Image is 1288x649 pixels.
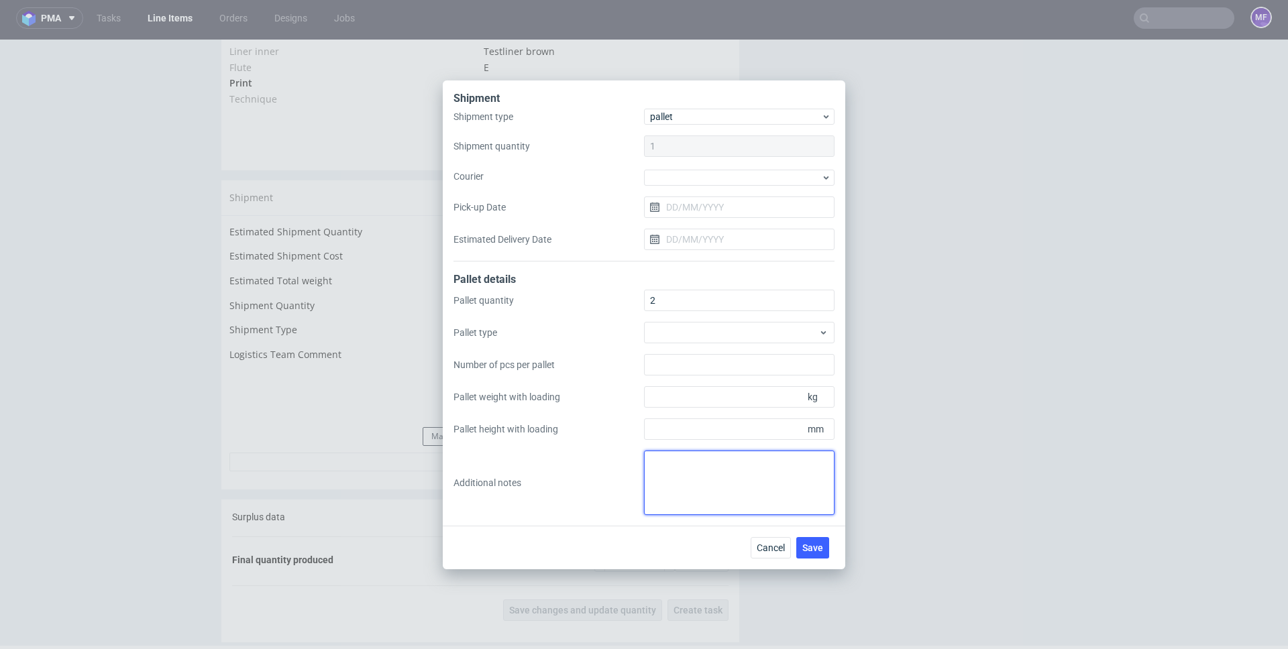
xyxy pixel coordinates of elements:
[221,141,739,176] div: Shipment
[229,307,475,337] td: Logistics Team Comment
[802,543,823,552] span: Save
[229,282,475,307] td: Shipment Type
[229,20,480,36] td: Flute
[475,282,731,307] td: package
[453,294,644,307] label: Pallet quantity
[805,420,832,438] span: mm
[659,342,731,361] button: Update
[453,200,644,214] label: Pick-up Date
[475,233,731,258] td: 390.0 kg
[757,543,785,552] span: Cancel
[453,139,644,153] label: Shipment quantity
[453,422,644,436] label: Pallet height with loading
[453,326,644,339] label: Pallet type
[484,5,555,18] span: Testliner brown
[578,80,651,99] button: Send to VMA
[751,537,791,558] button: Cancel
[453,170,644,183] label: Courier
[453,91,835,109] div: Shipment
[651,80,723,99] button: Send to QMS
[453,390,644,404] label: Pallet weight with loading
[475,209,731,233] td: 681.65 PLN
[681,515,714,528] span: units
[453,272,835,290] div: Pallet details
[498,75,578,105] a: Download PDF
[805,388,832,406] span: kg
[475,184,731,209] td: 2 pallets
[232,472,285,483] span: Surplus data
[229,184,475,209] td: Estimated Shipment Quantity
[475,258,731,283] td: 2
[796,537,829,558] button: Save
[642,149,731,168] button: Manage shipments
[484,53,521,66] span: No print
[229,209,475,233] td: Estimated Shipment Cost
[453,110,644,123] label: Shipment type
[229,233,475,258] td: Estimated Total weight
[453,358,644,371] label: Number of pcs per pallet
[453,476,644,489] label: Additional notes
[423,388,538,406] button: Mark as shipped manually
[229,413,731,432] button: Showdetails
[232,515,333,526] span: Final quantity produced
[229,36,480,52] td: Print
[644,229,835,250] input: DD/MM/YYYY
[644,196,835,218] input: DD/MM/YYYY
[650,110,821,123] span: pallet
[484,21,489,34] span: E
[453,233,644,246] label: Estimated Delivery Date
[229,4,480,20] td: Liner inner
[229,52,480,68] td: Technique
[229,258,475,283] td: Shipment Quantity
